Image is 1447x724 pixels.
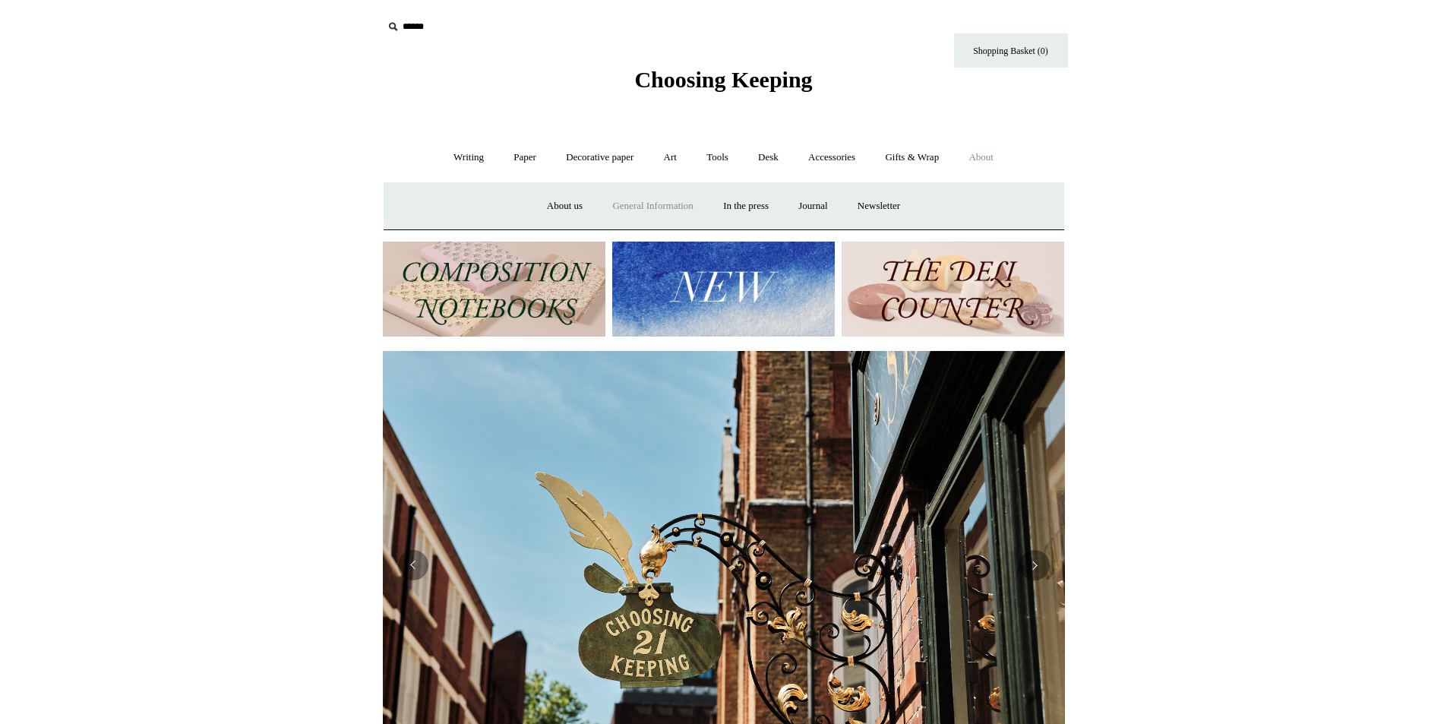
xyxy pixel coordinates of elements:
a: Art [650,138,690,178]
a: Choosing Keeping [634,79,812,90]
a: General Information [599,186,706,226]
a: Accessories [795,138,869,178]
button: Next [1019,550,1050,580]
a: Newsletter [844,186,914,226]
img: 202302 Composition ledgers.jpg__PID:69722ee6-fa44-49dd-a067-31375e5d54ec [383,242,605,337]
a: Decorative paper [552,138,647,178]
button: Previous [398,550,428,580]
img: The Deli Counter [842,242,1064,337]
a: About us [533,186,596,226]
a: Shopping Basket (0) [954,33,1068,68]
a: Paper [500,138,550,178]
a: Journal [785,186,841,226]
a: Gifts & Wrap [871,138,953,178]
img: New.jpg__PID:f73bdf93-380a-4a35-bcfe-7823039498e1 [612,242,835,337]
a: In the press [709,186,782,226]
a: About [955,138,1007,178]
span: Choosing Keeping [634,67,812,92]
a: Tools [693,138,742,178]
a: Desk [744,138,792,178]
a: Writing [440,138,498,178]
